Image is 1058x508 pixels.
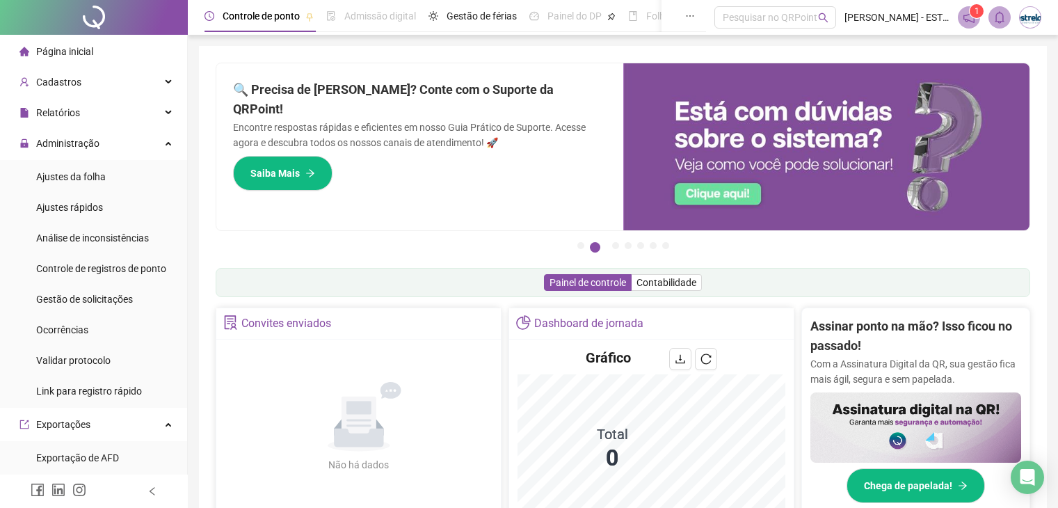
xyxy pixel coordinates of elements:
span: Painel do DP [547,10,602,22]
span: Controle de registros de ponto [36,263,166,274]
sup: 1 [970,4,984,18]
span: Cadastros [36,77,81,88]
span: search [818,13,828,23]
span: pushpin [305,13,314,21]
span: arrow-right [305,168,315,178]
span: Ajustes da folha [36,171,106,182]
span: Painel de controle [550,277,626,288]
img: banner%2F0cf4e1f0-cb71-40ef-aa93-44bd3d4ee559.png [623,63,1030,230]
span: Chega de papelada! [864,478,952,493]
span: export [19,420,29,429]
span: instagram [72,483,86,497]
span: arrow-right [958,481,968,491]
span: ellipsis [685,11,695,21]
span: Exportação de AFD [36,452,119,463]
button: Chega de papelada! [847,468,985,503]
span: Página inicial [36,46,93,57]
img: banner%2F02c71560-61a6-44d4-94b9-c8ab97240462.png [810,392,1021,463]
span: Relatórios [36,107,80,118]
span: linkedin [51,483,65,497]
span: file-done [326,11,336,21]
button: 2 [590,242,600,253]
span: notification [963,11,975,24]
span: Ajustes rápidos [36,202,103,213]
span: Gestão de solicitações [36,294,133,305]
span: 1 [975,6,979,16]
button: 6 [650,242,657,249]
div: Open Intercom Messenger [1011,461,1044,494]
span: book [628,11,638,21]
span: home [19,47,29,56]
img: 4435 [1020,7,1041,28]
span: facebook [31,483,45,497]
h4: Gráfico [586,348,631,367]
button: 4 [625,242,632,249]
span: file [19,108,29,118]
span: bell [993,11,1006,24]
button: 5 [637,242,644,249]
button: Saiba Mais [233,156,332,191]
span: [PERSON_NAME] - ESTRELAS INTERNET [844,10,949,25]
span: Folha de pagamento [646,10,735,22]
p: Com a Assinatura Digital da QR, sua gestão fica mais ágil, segura e sem papelada. [810,356,1021,387]
div: Não há dados [295,457,423,473]
span: Link para registro rápido [36,386,142,397]
button: 7 [662,242,669,249]
h2: 🔍 Precisa de [PERSON_NAME]? Conte com o Suporte da QRPoint! [233,80,607,120]
span: clock-circle [205,11,214,21]
h2: Assinar ponto na mão? Isso ficou no passado! [810,317,1021,356]
span: Contabilidade [636,277,696,288]
div: Convites enviados [241,312,331,335]
span: Admissão digital [344,10,416,22]
span: download [675,354,686,365]
span: Administração [36,138,99,149]
span: solution [223,315,238,330]
span: pushpin [607,13,616,21]
span: sun [428,11,438,21]
button: 3 [612,242,619,249]
span: dashboard [529,11,539,21]
div: Dashboard de jornada [534,312,643,335]
span: user-add [19,77,29,87]
span: Ocorrências [36,324,88,335]
span: Validar protocolo [36,355,111,366]
button: 1 [577,242,584,249]
span: Análise de inconsistências [36,232,149,244]
span: pie-chart [516,315,531,330]
span: Exportações [36,419,90,430]
span: left [147,486,157,496]
span: Saiba Mais [250,166,300,181]
span: lock [19,138,29,148]
span: Controle de ponto [223,10,300,22]
span: Gestão de férias [447,10,517,22]
p: Encontre respostas rápidas e eficientes em nosso Guia Prático de Suporte. Acesse agora e descubra... [233,120,607,150]
span: reload [700,354,712,365]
